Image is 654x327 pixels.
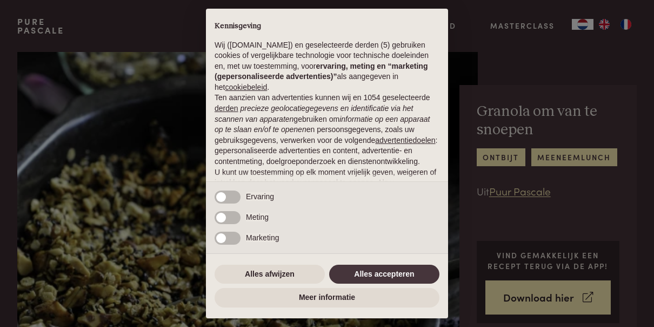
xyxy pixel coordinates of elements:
em: informatie op een apparaat op te slaan en/of te openen [215,115,430,134]
p: Wij ([DOMAIN_NAME]) en geselecteerde derden (5) gebruiken cookies of vergelijkbare technologie vo... [215,40,439,93]
em: precieze geolocatiegegevens en identificatie via het scannen van apparaten [215,104,413,123]
button: advertentiedoelen [375,135,435,146]
span: Meting [246,213,269,221]
span: Marketing [246,233,279,242]
button: Alles afwijzen [215,265,325,284]
p: Ten aanzien van advertenties kunnen wij en 1054 geselecteerde gebruiken om en persoonsgegevens, z... [215,93,439,167]
a: cookiebeleid [225,83,267,91]
span: Ervaring [246,192,274,201]
strong: ervaring, meting en “marketing (gepersonaliseerde advertenties)” [215,62,428,81]
button: derden [215,103,238,114]
h2: Kennisgeving [215,22,439,31]
button: Alles accepteren [329,265,439,284]
p: U kunt uw toestemming op elk moment vrijelijk geven, weigeren of intrekken door het voorkeurenpan... [215,167,439,220]
button: Meer informatie [215,288,439,308]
